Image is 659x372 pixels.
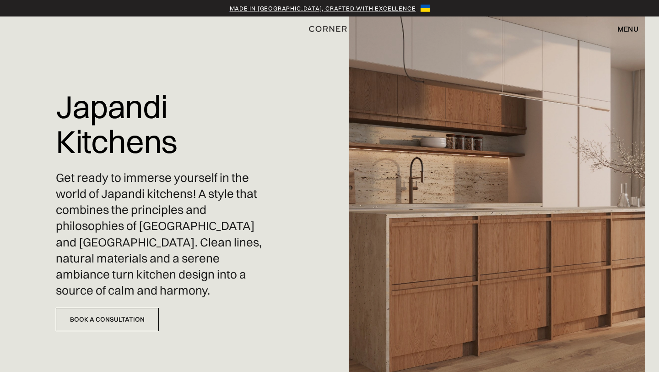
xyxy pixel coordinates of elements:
[56,308,159,331] a: Book a Consultation
[617,25,638,33] div: menu
[56,82,268,165] h1: Japandi Kitchens
[56,170,268,299] p: Get ready to immerse yourself in the world of Japandi kitchens! A style that combines the princip...
[608,21,638,37] div: menu
[230,4,416,13] a: Made in [GEOGRAPHIC_DATA], crafted with excellence
[302,23,357,35] a: home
